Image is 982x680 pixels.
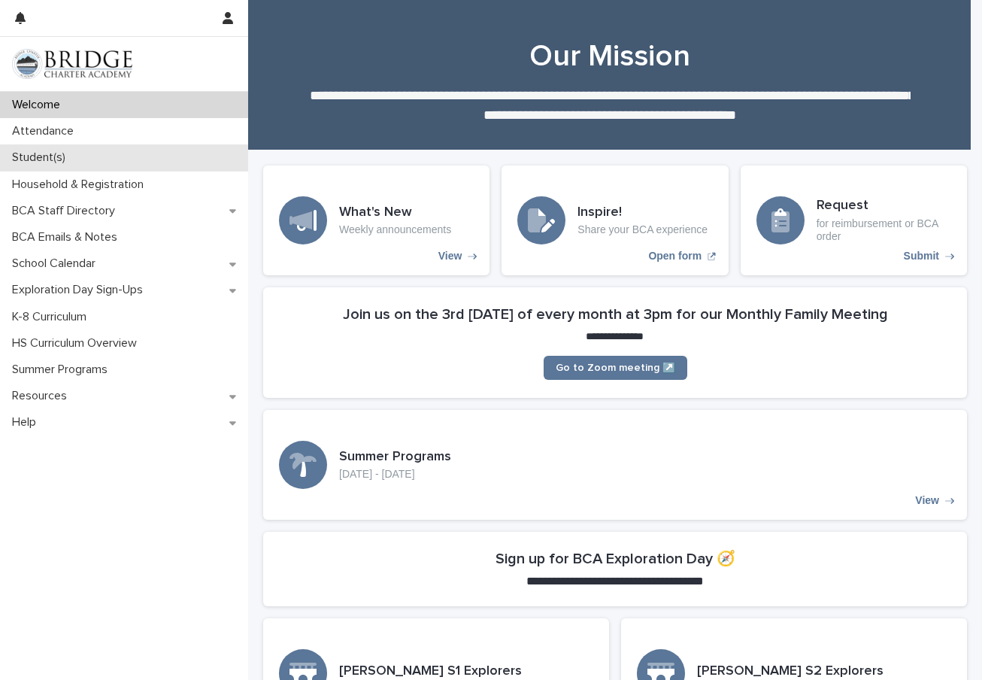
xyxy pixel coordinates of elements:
p: [DATE] - [DATE] [339,468,451,481]
a: Open form [502,165,728,275]
p: Exploration Day Sign-Ups [6,283,155,297]
h2: Join us on the 3rd [DATE] of every month at 3pm for our Monthly Family Meeting [343,305,888,323]
p: Weekly announcements [339,223,451,236]
a: Submit [741,165,967,275]
a: View [263,410,967,520]
h1: Our Mission [263,38,956,74]
p: Resources [6,389,79,403]
p: HS Curriculum Overview [6,336,149,351]
p: Open form [648,250,702,263]
img: V1C1m3IdTEidaUdm9Hs0 [12,49,132,79]
p: Student(s) [6,150,77,165]
p: View [915,494,939,507]
a: Go to Zoom meeting ↗️ [544,356,687,380]
p: BCA Emails & Notes [6,230,129,244]
p: Help [6,415,48,430]
a: View [263,165,489,275]
p: BCA Staff Directory [6,204,127,218]
p: School Calendar [6,257,108,271]
h3: Summer Programs [339,449,451,466]
h3: What's New [339,205,451,221]
h2: Sign up for BCA Exploration Day 🧭 [496,550,735,568]
p: Household & Registration [6,178,156,192]
span: Go to Zoom meeting ↗️ [556,363,675,373]
p: Welcome [6,98,72,112]
p: Share your BCA experience [577,223,708,236]
h3: [PERSON_NAME] S2 Explorers [697,663,883,680]
p: View [438,250,462,263]
p: for reimbursement or BCA order [817,217,951,243]
h3: [PERSON_NAME] S1 Explorers [339,663,522,680]
p: Summer Programs [6,363,120,377]
h3: Inspire! [577,205,708,221]
p: Submit [904,250,939,263]
p: Attendance [6,124,86,138]
h3: Request [817,198,951,214]
p: K-8 Curriculum [6,310,99,324]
